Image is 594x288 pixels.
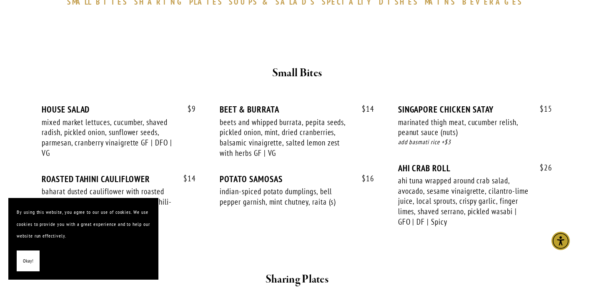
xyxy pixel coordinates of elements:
span: 26 [531,163,552,173]
div: ahi tuna wrapped around crab salad, avocado, sesame vinaigrette, cilantro-lime juice, local sprou... [398,175,529,227]
button: Okay! [17,250,40,272]
div: POTATO SAMOSAS [220,174,374,184]
strong: Sharing Plates [266,272,328,287]
p: By using this website, you agree to our use of cookies. We use cookies to provide you with a grea... [17,206,150,242]
span: 14 [175,174,196,183]
div: BEET & BURRATA [220,104,374,115]
span: $ [540,163,544,173]
span: 9 [179,104,196,114]
div: Accessibility Menu [551,232,570,250]
strong: Small Bites [272,66,322,80]
span: 14 [353,104,374,114]
section: Cookie banner [8,198,158,280]
div: SINGAPORE CHICKEN SATAY [398,104,552,115]
div: baharat dusted cauliflower with roasted red pepper-tahini sauce topped with chili-lime cashews GF... [42,186,172,217]
div: add basmati rice +$3 [398,138,552,147]
div: HOUSE SALAD [42,104,196,115]
div: marinated thigh meat, cucumber relish, peanut sauce (nuts) [398,117,529,138]
span: $ [188,104,192,114]
span: Okay! [23,255,33,267]
span: 16 [353,174,374,183]
div: indian-spiced potato dumplings, bell pepper garnish, mint chutney, raita (s) [220,186,350,207]
span: $ [183,173,188,183]
div: AHI CRAB ROLL [398,163,552,173]
span: $ [540,104,544,114]
div: beets and whipped burrata, pepita seeds, pickled onion, mint, dried cranberries, balsamic vinaigr... [220,117,350,158]
div: ROASTED TAHINI CAULIFLOWER [42,174,196,184]
span: $ [362,173,366,183]
span: $ [362,104,366,114]
div: mixed market lettuces, cucumber, shaved radish, pickled onion, sunflower seeds, parmesan, cranber... [42,117,172,158]
span: 15 [531,104,552,114]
